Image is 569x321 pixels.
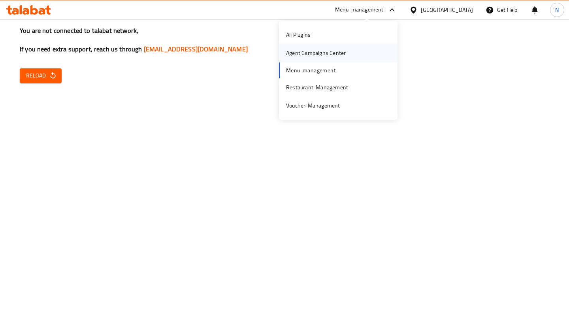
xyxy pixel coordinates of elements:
a: [EMAIL_ADDRESS][DOMAIN_NAME] [144,43,248,55]
div: Restaurant-Management [286,83,348,92]
button: Reload [20,68,62,83]
div: [GEOGRAPHIC_DATA] [421,6,473,14]
h3: You are not connected to talabat network, If you need extra support, reach us through [20,26,549,54]
span: Reload [26,71,55,81]
div: Menu-management [335,5,384,15]
div: Voucher-Management [286,101,340,110]
div: Agent Campaigns Center [286,49,346,57]
div: All Plugins [286,30,311,39]
span: N [555,6,559,14]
